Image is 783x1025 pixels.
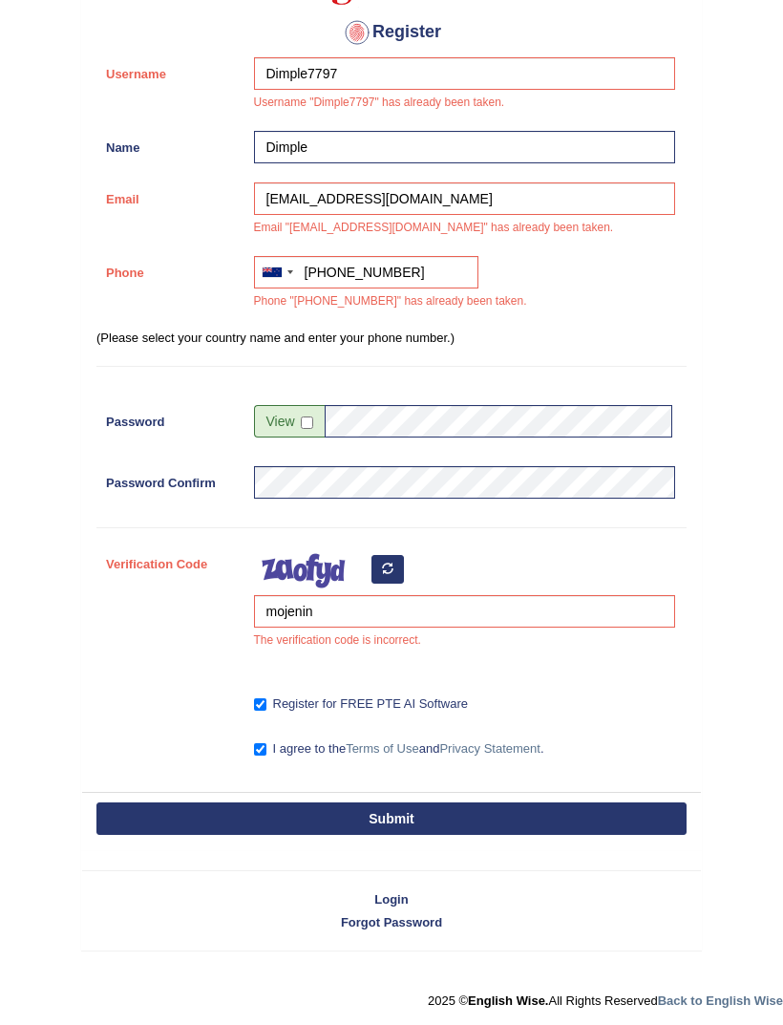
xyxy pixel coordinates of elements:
div: 2025 © All Rights Reserved [428,982,783,1010]
a: Privacy Statement [439,741,540,756]
p: (Please select your country name and enter your phone number.) [96,329,687,347]
a: Terms of Use [346,741,419,756]
label: Name [96,131,244,157]
button: Submit [96,802,687,835]
input: +64 21 123 4567 [254,256,478,288]
input: I agree to theTerms of UseandPrivacy Statement. [254,743,266,756]
label: I agree to the and . [254,739,544,758]
a: Login [82,890,701,908]
div: New Zealand: +64 [255,257,299,288]
label: Verification Code [96,547,244,573]
label: Phone [96,256,244,282]
label: Username [96,57,244,83]
label: Email [96,182,244,208]
a: Back to English Wise [658,993,783,1008]
input: Show/Hide Password [301,416,313,429]
a: Forgot Password [82,913,701,931]
h4: Register [96,17,687,48]
label: Password [96,405,244,431]
label: Password Confirm [96,466,244,492]
strong: English Wise. [468,993,548,1008]
input: Register for FREE PTE AI Software [254,698,266,711]
label: Register for FREE PTE AI Software [254,694,468,714]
